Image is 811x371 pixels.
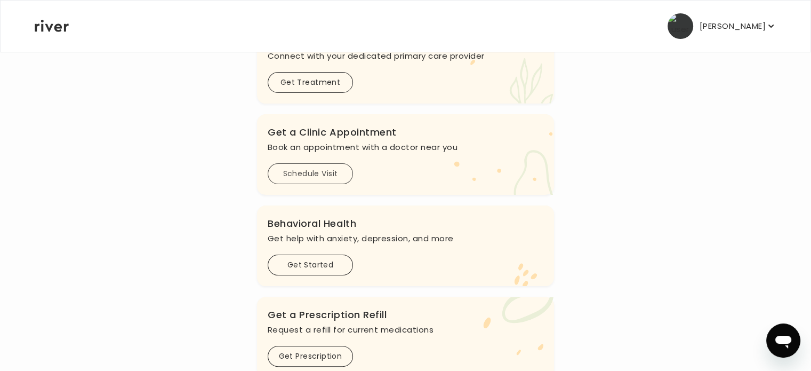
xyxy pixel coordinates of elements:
[268,307,543,322] h3: Get a Prescription Refill
[268,346,353,367] button: Get Prescription
[268,49,543,64] p: Connect with your dedicated primary care provider
[668,13,693,39] img: user avatar
[268,216,543,231] h3: Behavioral Health
[700,19,766,34] p: [PERSON_NAME]
[766,323,800,358] iframe: Button to launch messaging window
[268,322,543,337] p: Request a refill for current medications
[268,231,543,246] p: Get help with anxiety, depression, and more
[668,13,776,39] button: user avatar[PERSON_NAME]
[268,255,353,275] button: Get Started
[268,125,543,140] h3: Get a Clinic Appointment
[268,163,353,184] button: Schedule Visit
[268,140,543,155] p: Book an appointment with a doctor near you
[268,72,353,93] button: Get Treatment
